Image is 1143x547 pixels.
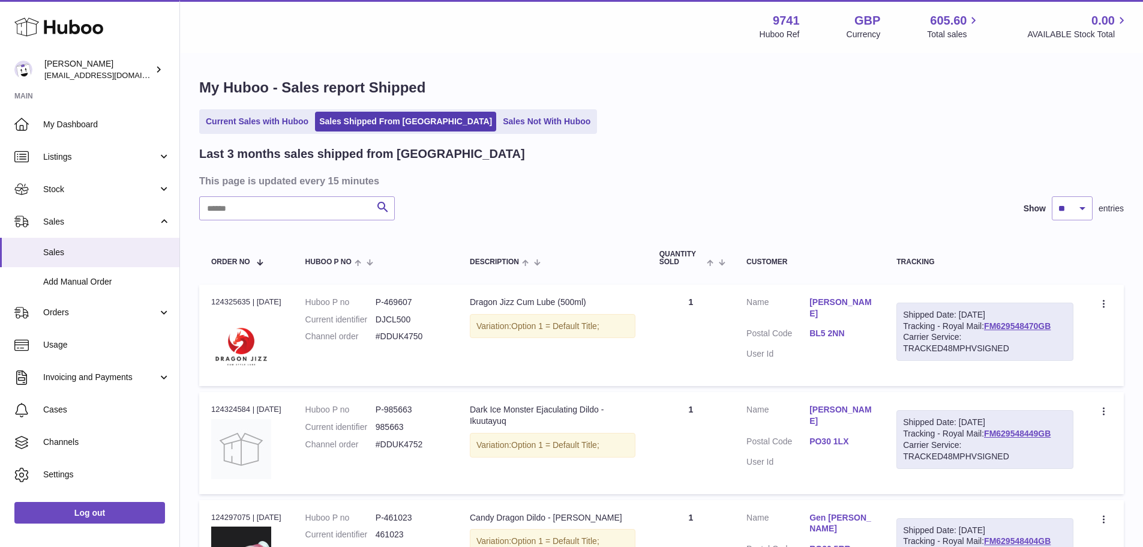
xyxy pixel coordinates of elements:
[1027,29,1129,40] span: AVAILABLE Stock Total
[199,78,1124,97] h1: My Huboo - Sales report Shipped
[746,258,872,266] div: Customer
[773,13,800,29] strong: 9741
[376,422,446,433] dd: 985663
[199,174,1121,187] h3: This page is updated every 15 minutes
[647,392,734,494] td: 1
[305,529,376,540] dt: Current identifier
[854,13,880,29] strong: GBP
[896,410,1073,469] div: Tracking - Royal Mail:
[376,512,446,524] dd: P-461023
[903,309,1067,321] div: Shipped Date: [DATE]
[305,258,352,266] span: Huboo P no
[746,348,809,360] dt: User Id
[376,331,446,342] dd: #DDUK4750
[1091,13,1115,29] span: 0.00
[305,422,376,433] dt: Current identifier
[211,258,250,266] span: Order No
[903,417,1067,428] div: Shipped Date: [DATE]
[14,61,32,79] img: internalAdmin-9741@internal.huboo.com
[211,419,271,479] img: no-photo.jpg
[809,297,872,319] a: [PERSON_NAME]
[211,311,271,371] img: 1_603841cf-ecf9-4b64-9a00-42c1e0760c8c.png
[43,216,158,228] span: Sales
[984,536,1051,546] a: FM629548404GB
[746,404,809,430] dt: Name
[202,112,313,131] a: Current Sales with Huboo
[511,440,599,450] span: Option 1 = Default Title;
[470,512,635,524] div: Candy Dragon Dildo - [PERSON_NAME]
[43,276,170,288] span: Add Manual Order
[903,440,1067,462] div: Carrier Service: TRACKED48MPHVSIGNED
[43,184,158,195] span: Stock
[470,404,635,427] div: Dark Ice Monster Ejaculating Dildo - Ikuutayuq
[43,404,170,416] span: Cases
[984,429,1051,438] a: FM629548449GB
[43,339,170,351] span: Usage
[315,112,496,131] a: Sales Shipped From [GEOGRAPHIC_DATA]
[376,439,446,450] dd: #DDUK4752
[43,437,170,448] span: Channels
[1099,203,1124,214] span: entries
[305,314,376,325] dt: Current identifier
[305,404,376,416] dt: Huboo P no
[930,13,967,29] span: 605.60
[44,70,176,80] span: [EMAIL_ADDRESS][DOMAIN_NAME]
[511,536,599,546] span: Option 1 = Default Title;
[43,469,170,480] span: Settings
[1024,203,1046,214] label: Show
[927,13,980,40] a: 605.60 Total sales
[499,112,595,131] a: Sales Not With Huboo
[211,404,281,415] div: 124324584 | [DATE]
[43,151,158,163] span: Listings
[43,307,158,318] span: Orders
[903,331,1067,354] div: Carrier Service: TRACKED48MPHVSIGNED
[43,119,170,130] span: My Dashboard
[809,436,872,447] a: PO30 1LX
[647,285,734,386] td: 1
[1027,13,1129,40] a: 0.00 AVAILABLE Stock Total
[376,297,446,308] dd: P-469607
[760,29,800,40] div: Huboo Ref
[903,525,1067,536] div: Shipped Date: [DATE]
[305,439,376,450] dt: Channel order
[376,314,446,325] dd: DJCL500
[211,297,281,307] div: 124325635 | [DATE]
[470,433,635,458] div: Variation:
[376,404,446,416] dd: P-985663
[470,314,635,339] div: Variation:
[809,404,872,427] a: [PERSON_NAME]
[746,456,809,468] dt: User Id
[470,258,519,266] span: Description
[14,502,165,524] a: Log out
[896,303,1073,361] div: Tracking - Royal Mail:
[659,250,704,266] span: Quantity Sold
[809,328,872,339] a: BL5 2NN
[43,247,170,258] span: Sales
[896,258,1073,266] div: Tracking
[43,372,158,383] span: Invoicing and Payments
[847,29,881,40] div: Currency
[746,297,809,322] dt: Name
[376,529,446,540] dd: 461023
[984,321,1051,331] a: FM629548470GB
[305,297,376,308] dt: Huboo P no
[746,436,809,450] dt: Postal Code
[511,321,599,331] span: Option 1 = Default Title;
[470,297,635,308] div: Dragon Jizz Cum Lube (500ml)
[927,29,980,40] span: Total sales
[211,512,281,523] div: 124297075 | [DATE]
[809,512,872,535] a: Gen [PERSON_NAME]
[746,512,809,538] dt: Name
[305,331,376,342] dt: Channel order
[199,146,525,162] h2: Last 3 months sales shipped from [GEOGRAPHIC_DATA]
[305,512,376,524] dt: Huboo P no
[44,58,152,81] div: [PERSON_NAME]
[746,328,809,342] dt: Postal Code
